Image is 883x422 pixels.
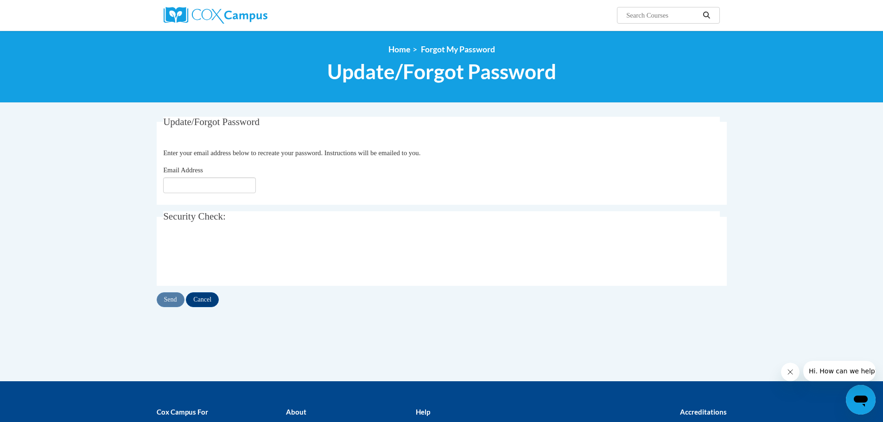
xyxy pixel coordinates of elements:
[163,211,226,222] span: Security Check:
[327,59,556,84] span: Update/Forgot Password
[163,116,260,127] span: Update/Forgot Password
[163,166,203,174] span: Email Address
[803,361,876,381] iframe: Message from company
[286,408,306,416] b: About
[164,7,340,24] a: Cox Campus
[625,10,699,21] input: Search Courses
[163,177,256,193] input: Email
[699,10,713,21] button: Search
[388,44,410,54] a: Home
[680,408,727,416] b: Accreditations
[163,149,420,157] span: Enter your email address below to recreate your password. Instructions will be emailed to you.
[416,408,430,416] b: Help
[846,385,876,415] iframe: Button to launch messaging window
[163,238,304,274] iframe: reCAPTCHA
[781,363,800,381] iframe: Close message
[164,7,267,24] img: Cox Campus
[186,292,219,307] input: Cancel
[157,408,208,416] b: Cox Campus For
[421,44,495,54] span: Forgot My Password
[6,6,75,14] span: Hi. How can we help?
